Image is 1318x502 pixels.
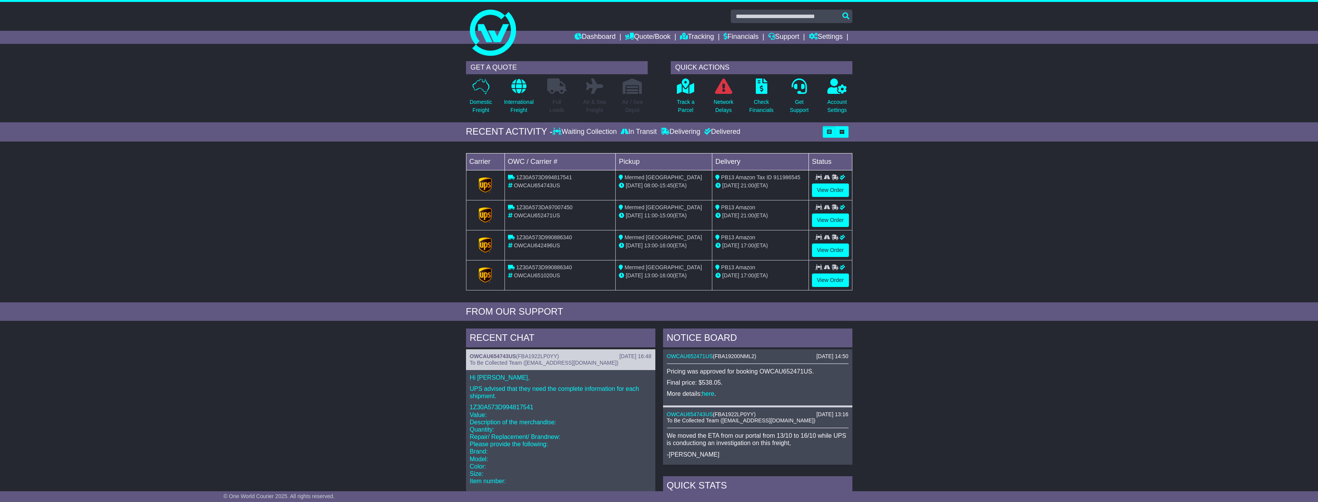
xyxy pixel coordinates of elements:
[516,264,572,270] span: 1Z30A573D990886340
[715,212,805,220] div: (ETA)
[626,242,643,248] span: [DATE]
[702,390,714,397] a: here
[470,385,651,400] p: UPS advised that they need the complete information for each shipment.
[504,98,534,114] p: International Freight
[626,272,643,279] span: [DATE]
[644,182,658,188] span: 08:00
[749,78,774,118] a: CheckFinancials
[625,31,670,44] a: Quote/Book
[547,98,566,114] p: Full Loads
[466,61,648,74] div: GET A QUOTE
[466,153,504,170] td: Carrier
[715,272,805,280] div: (ETA)
[469,78,492,118] a: DomesticFreight
[466,306,852,317] div: FROM OUR SUPPORT
[677,78,695,118] a: Track aParcel
[667,451,849,458] p: -[PERSON_NAME]
[715,353,755,359] span: FBA19200NML2
[619,272,709,280] div: - (ETA)
[470,360,618,366] span: To Be Collected Team ([EMAIL_ADDRESS][DOMAIN_NAME])
[667,411,849,418] div: ( )
[224,493,335,499] span: © One World Courier 2025. All rights reserved.
[741,182,754,188] span: 21:00
[466,329,655,349] div: RECENT CHAT
[812,274,849,287] a: View Order
[514,242,560,248] span: OWCAU642496US
[667,368,849,375] p: Pricing was approved for booking OWCAU652471US.
[722,212,739,218] span: [DATE]
[713,98,733,114] p: Network Delays
[644,242,658,248] span: 13:00
[671,61,852,74] div: QUICK ACTIONS
[619,182,709,190] div: - (ETA)
[768,31,799,44] a: Support
[816,411,848,418] div: [DATE] 13:16
[514,182,560,188] span: OWCAU654743US
[667,390,849,397] p: More details: .
[553,128,618,136] div: Waiting Collection
[741,272,754,279] span: 17:00
[721,204,755,210] span: PB13 Amazon
[575,31,616,44] a: Dashboard
[741,212,754,218] span: 21:00
[660,182,673,188] span: 15:45
[702,128,740,136] div: Delivered
[518,353,557,359] span: FBA1922LP0YY
[469,98,492,114] p: Domestic Freight
[619,353,651,360] div: [DATE] 16:48
[625,264,702,270] span: Mermed [GEOGRAPHIC_DATA]
[722,242,739,248] span: [DATE]
[790,98,809,114] p: Get Support
[625,234,702,240] span: Mermed [GEOGRAPHIC_DATA]
[619,242,709,250] div: - (ETA)
[812,243,849,257] a: View Order
[677,98,695,114] p: Track a Parcel
[616,153,712,170] td: Pickup
[663,476,852,497] div: Quick Stats
[504,153,616,170] td: OWC / Carrier #
[715,182,805,190] div: (ETA)
[625,174,702,180] span: Mermed [GEOGRAPHIC_DATA]
[667,353,849,360] div: ( )
[713,78,733,118] a: NetworkDelays
[660,242,673,248] span: 16:00
[715,411,754,417] span: FBA1922LP0YY
[712,153,809,170] td: Delivery
[660,212,673,218] span: 15:00
[723,31,758,44] a: Financials
[470,374,651,381] p: Hi [PERSON_NAME],
[827,78,847,118] a: AccountSettings
[479,237,492,253] img: GetCarrierServiceLogo
[721,174,800,180] span: PB13 Amazon Tax ID 911986545
[809,31,843,44] a: Settings
[625,204,702,210] span: Mermed [GEOGRAPHIC_DATA]
[470,353,516,359] a: OWCAU654743US
[644,272,658,279] span: 13:00
[667,417,815,424] span: To Be Collected Team ([EMAIL_ADDRESS][DOMAIN_NAME])
[619,212,709,220] div: - (ETA)
[667,432,849,447] p: We moved the ETA from our portal from 13/10 to 16/10 while UPS is conductiong an investigation on...
[479,267,492,283] img: GetCarrierServiceLogo
[667,353,713,359] a: OWCAU652471US
[470,353,651,360] div: ( )
[812,213,849,227] a: View Order
[479,177,492,193] img: GetCarrierServiceLogo
[667,411,713,417] a: OWCAU654743US
[622,98,643,114] p: Air / Sea Depot
[680,31,714,44] a: Tracking
[644,212,658,218] span: 11:00
[619,128,659,136] div: In Transit
[660,272,673,279] span: 16:00
[809,153,852,170] td: Status
[659,128,702,136] div: Delivering
[789,78,809,118] a: GetSupport
[816,353,848,360] div: [DATE] 14:50
[466,126,553,137] div: RECENT ACTIVITY -
[722,272,739,279] span: [DATE]
[715,242,805,250] div: (ETA)
[626,212,643,218] span: [DATE]
[516,174,572,180] span: 1Z30A573D994817541
[812,183,849,197] a: View Order
[479,207,492,223] img: GetCarrierServiceLogo
[827,98,847,114] p: Account Settings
